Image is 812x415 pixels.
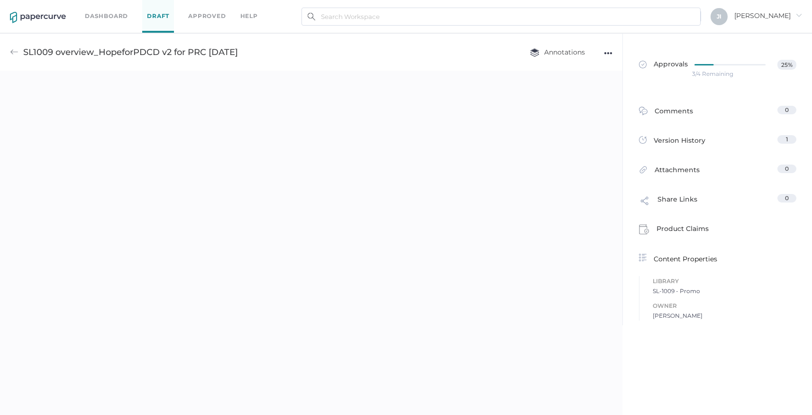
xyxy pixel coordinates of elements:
a: Attachments0 [639,165,796,179]
div: help [240,11,258,21]
span: 0 [785,106,789,113]
span: [PERSON_NAME] [653,311,796,321]
a: Dashboard [85,11,128,21]
a: Comments0 [639,106,796,120]
img: search.bf03fe8b.svg [308,13,315,20]
img: versions-icon.ee5af6b0.svg [639,136,647,146]
span: 0 [785,194,789,202]
div: SL1009 overview_HopeforPDCD v2 for PRC [DATE] [23,43,238,61]
span: [PERSON_NAME] [734,11,802,20]
span: SL-1009 - Promo [653,286,796,296]
div: Version History [639,135,705,148]
div: ●●● [604,46,612,60]
span: Library [653,276,796,286]
span: J I [717,13,721,20]
div: Content Properties [639,253,796,264]
div: Comments [639,106,693,120]
img: attachments-icon.0dd0e375.svg [639,166,648,176]
img: content-properties-icon.34d20aed.svg [639,254,647,261]
div: Share Links [639,194,697,212]
input: Search Workspace [301,8,701,26]
img: share-link-icon.af96a55c.svg [639,195,650,209]
span: Owner [653,301,796,311]
a: Share Links0 [639,194,796,212]
img: back-arrow-grey.72011ae3.svg [10,48,18,56]
div: Product Claims [639,223,709,238]
a: Version History1 [639,135,796,148]
span: 1 [786,136,788,143]
img: claims-icon.71597b81.svg [639,224,649,235]
a: Approvals25% [633,50,802,80]
img: approved-grey.341b8de9.svg [639,61,647,68]
img: papercurve-logo-colour.7244d18c.svg [10,12,66,23]
span: Approvals [639,60,688,70]
button: Annotations [520,43,594,61]
a: Product Claims [639,223,796,238]
i: arrow_right [795,12,802,18]
img: annotation-layers.cc6d0e6b.svg [530,48,539,57]
span: 25% [777,60,796,70]
a: Approved [188,11,226,21]
img: comment-icon.4fbda5a2.svg [639,107,648,118]
span: Annotations [530,48,585,56]
div: Attachments [639,165,700,179]
span: 0 [785,165,789,172]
